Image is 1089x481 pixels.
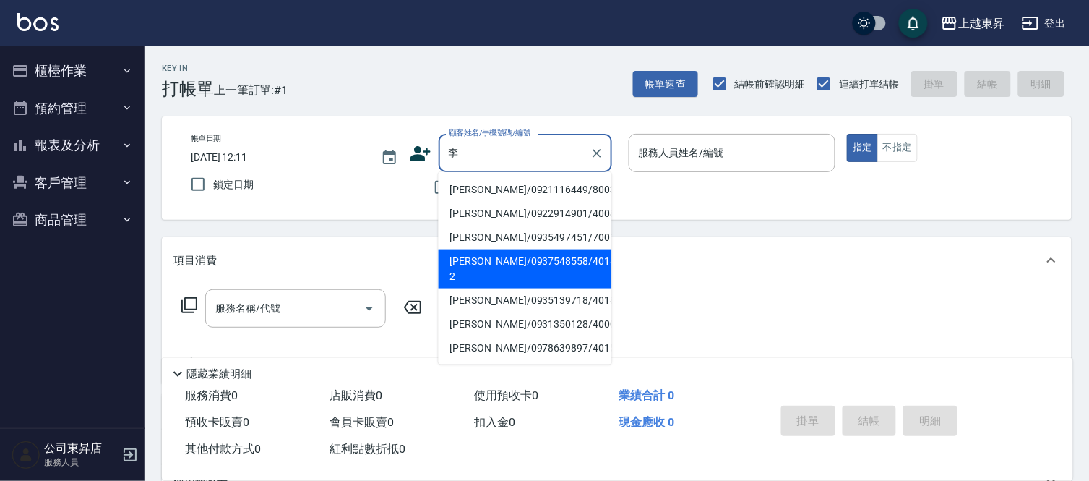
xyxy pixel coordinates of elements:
[439,360,612,384] li: [PERSON_NAME]/0901319433/70001
[6,90,139,127] button: 預約管理
[173,253,217,268] p: 項目消費
[214,81,288,99] span: 上一筆訂單:#1
[6,52,139,90] button: 櫃檯作業
[191,133,221,144] label: 帳單日期
[191,145,366,169] input: YYYY/MM/DD hh:mm
[1016,10,1072,37] button: 登出
[633,71,698,98] button: 帳單速查
[372,140,407,175] button: Choose date, selected date is 2025-09-24
[185,388,238,402] span: 服務消費 0
[6,201,139,239] button: 商品管理
[735,77,806,92] span: 結帳前確認明細
[439,202,612,226] li: [PERSON_NAME]/0922914901/40083
[162,79,214,99] h3: 打帳單
[213,177,254,192] span: 鎖定日期
[186,367,251,382] p: 隱藏業績明細
[439,312,612,336] li: [PERSON_NAME]/0931350128/40008
[958,14,1004,33] div: 上越東昇
[6,127,139,164] button: 報表及分析
[162,64,214,73] h2: Key In
[474,388,538,402] span: 使用預收卡 0
[44,456,118,469] p: 服務人員
[185,442,261,456] span: 其他付款方式 0
[439,336,612,360] li: [PERSON_NAME]/0978639897/40151
[439,178,612,202] li: [PERSON_NAME]/0921116449/80039
[474,415,515,429] span: 扣入金 0
[12,440,40,469] img: Person
[587,143,607,163] button: Clear
[839,77,900,92] span: 連續打單結帳
[185,415,249,429] span: 預收卡販賣 0
[358,297,381,320] button: Open
[330,388,382,402] span: 店販消費 0
[6,164,139,202] button: 客戶管理
[449,127,531,138] label: 顧客姓名/手機號碼/編號
[439,226,612,250] li: [PERSON_NAME]/0935497451/70014
[439,289,612,312] li: [PERSON_NAME]/0935139718/40186
[439,250,612,289] li: [PERSON_NAME]/0937548558/40189-2
[877,134,918,162] button: 不指定
[44,441,118,456] h5: 公司東昇店
[619,415,674,429] span: 現金應收 0
[619,388,674,402] span: 業績合計 0
[847,134,878,162] button: 指定
[935,9,1010,38] button: 上越東昇
[162,237,1072,284] div: 項目消費
[330,442,405,456] span: 紅利點數折抵 0
[899,9,928,38] button: save
[17,13,59,31] img: Logo
[330,415,394,429] span: 會員卡販賣 0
